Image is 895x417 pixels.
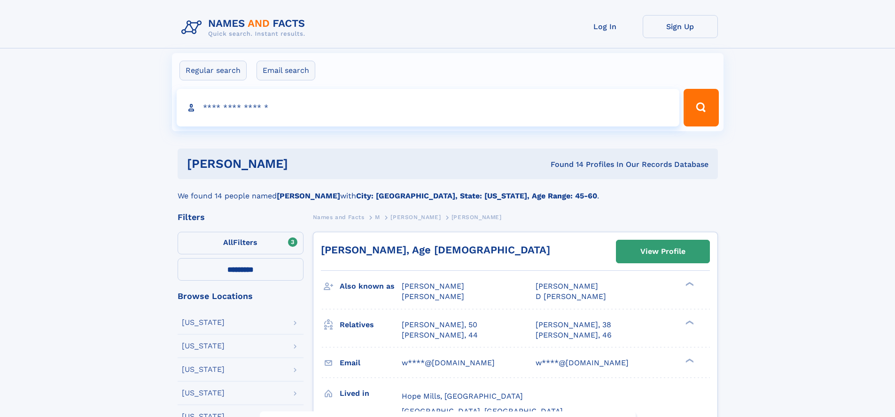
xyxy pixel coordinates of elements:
[643,15,718,38] a: Sign Up
[177,89,680,126] input: search input
[178,15,313,40] img: Logo Names and Facts
[683,357,694,363] div: ❯
[402,392,523,401] span: Hope Mills, [GEOGRAPHIC_DATA]
[178,292,304,300] div: Browse Locations
[419,159,708,170] div: Found 14 Profiles In Our Records Database
[182,342,225,350] div: [US_STATE]
[340,386,402,401] h3: Lived in
[182,366,225,373] div: [US_STATE]
[277,191,340,200] b: [PERSON_NAME]
[536,292,606,301] span: D [PERSON_NAME]
[179,61,247,80] label: Regular search
[536,282,598,291] span: [PERSON_NAME]
[684,89,718,126] button: Search Button
[321,244,550,256] a: [PERSON_NAME], Age [DEMOGRAPHIC_DATA]
[340,355,402,371] h3: Email
[683,319,694,325] div: ❯
[402,292,464,301] span: [PERSON_NAME]
[340,278,402,294] h3: Also known as
[356,191,597,200] b: City: [GEOGRAPHIC_DATA], State: [US_STATE], Age Range: 45-60
[178,213,304,221] div: Filters
[390,214,441,220] span: [PERSON_NAME]
[182,319,225,326] div: [US_STATE]
[402,330,478,340] a: [PERSON_NAME], 44
[616,240,709,263] a: View Profile
[375,211,380,223] a: M
[451,214,502,220] span: [PERSON_NAME]
[683,281,694,287] div: ❯
[178,179,718,202] div: We found 14 people named with .
[640,241,685,262] div: View Profile
[340,317,402,333] h3: Relatives
[402,282,464,291] span: [PERSON_NAME]
[402,407,563,416] span: [GEOGRAPHIC_DATA], [GEOGRAPHIC_DATA]
[223,238,233,247] span: All
[182,389,225,397] div: [US_STATE]
[402,320,477,330] a: [PERSON_NAME], 50
[568,15,643,38] a: Log In
[178,232,304,254] label: Filters
[390,211,441,223] a: [PERSON_NAME]
[187,158,420,170] h1: [PERSON_NAME]
[257,61,315,80] label: Email search
[375,214,380,220] span: M
[313,211,365,223] a: Names and Facts
[536,330,612,340] a: [PERSON_NAME], 46
[536,320,611,330] a: [PERSON_NAME], 38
